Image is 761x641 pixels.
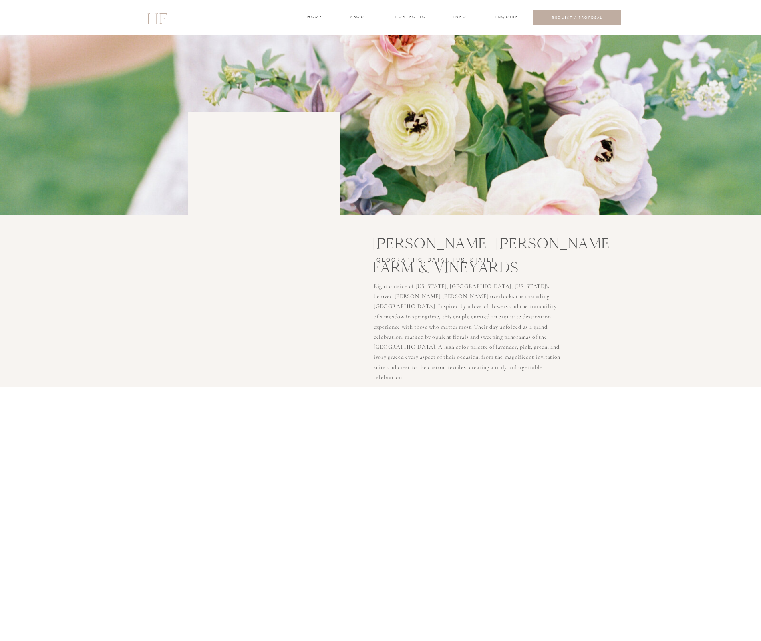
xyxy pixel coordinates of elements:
[540,15,615,20] a: REQUEST A PROPOSAL
[147,6,167,29] a: HF
[374,256,513,267] h3: [GEOGRAPHIC_DATA], [US_STATE]
[495,14,517,21] a: INQUIRE
[372,231,622,254] h3: [PERSON_NAME] [PERSON_NAME] farm & vineyards
[395,14,425,21] a: portfolio
[350,14,367,21] a: about
[374,281,561,371] h3: Right outside of [US_STATE], [GEOGRAPHIC_DATA], [US_STATE]'s beloved [PERSON_NAME] [PERSON_NAME] ...
[307,14,322,21] a: home
[453,14,467,21] a: INFO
